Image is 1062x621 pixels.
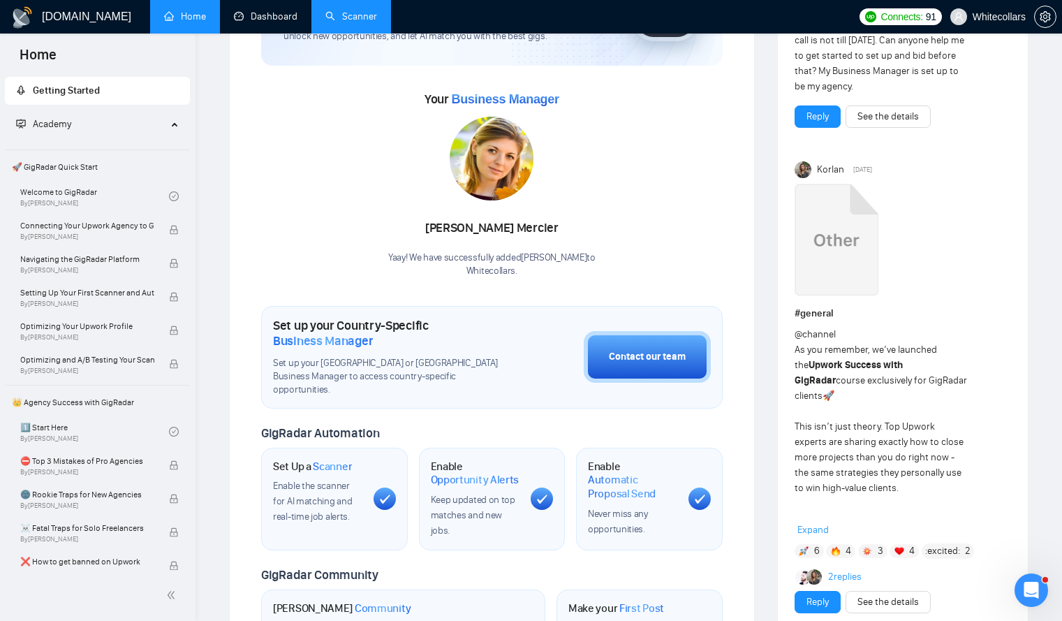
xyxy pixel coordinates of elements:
[1034,11,1056,22] a: setting
[20,521,154,535] span: ☠️ Fatal Traps for Solo Freelancers
[878,544,883,558] span: 3
[20,367,154,375] span: By [PERSON_NAME]
[806,594,829,610] a: Reply
[388,251,596,278] div: Yaay! We have successfully added [PERSON_NAME] to
[169,359,179,369] span: lock
[261,425,379,441] span: GigRadar Automation
[568,601,664,615] h1: Make your
[169,225,179,235] span: lock
[795,17,968,94] div: Just signed up [DATE], my onboarding call is not till [DATE]. Can anyone help me to get started t...
[5,77,190,105] li: Getting Started
[20,468,154,476] span: By [PERSON_NAME]
[273,480,352,523] span: Enable the scanner for AI matching and real-time job alerts.
[795,591,841,613] button: Reply
[20,319,154,333] span: Optimizing Your Upwork Profile
[16,119,26,129] span: fund-projection-screen
[806,569,822,585] img: Korlan
[450,117,533,200] img: 1687087971081-155.jpg
[588,473,677,500] span: Automatic Proposal Send
[20,569,154,577] span: By [PERSON_NAME]
[169,527,179,537] span: lock
[6,388,189,416] span: 👑 Agency Success with GigRadar
[20,488,154,502] span: 🌚 Rookie Traps for New Agencies
[431,494,515,536] span: Keep updated on top matches and new jobs.
[865,11,876,22] img: upwork-logo.png
[234,10,297,22] a: dashboardDashboard
[857,594,919,610] a: See the details
[6,153,189,181] span: 🚀 GigRadar Quick Start
[1035,11,1056,22] span: setting
[20,181,169,212] a: Welcome to GigRadarBy[PERSON_NAME]
[894,546,904,556] img: ❤️
[273,460,352,474] h1: Set Up a
[831,546,841,556] img: 🔥
[862,546,872,556] img: 💥
[588,460,677,501] h1: Enable
[431,473,519,487] span: Opportunity Alerts
[261,567,378,583] span: GigRadar Community
[799,546,809,556] img: 🚀
[795,105,841,128] button: Reply
[20,416,169,447] a: 1️⃣ Start HereBy[PERSON_NAME]
[925,543,960,559] span: :excited:
[20,502,154,510] span: By [PERSON_NAME]
[880,9,922,24] span: Connects:
[325,10,377,22] a: searchScanner
[909,544,915,558] span: 4
[954,12,964,22] span: user
[8,45,68,74] span: Home
[273,601,411,615] h1: [PERSON_NAME]
[857,109,919,124] a: See the details
[795,161,811,178] img: Korlan
[16,118,71,130] span: Academy
[451,92,559,106] span: Business Manager
[164,10,206,22] a: homeHome
[619,601,664,615] span: First Post
[795,184,878,300] a: Upwork Success with GigRadar.mp4
[926,9,936,24] span: 91
[166,588,180,602] span: double-left
[795,328,836,340] span: @channel
[1015,573,1048,607] iframe: Intercom live chat
[20,233,154,241] span: By [PERSON_NAME]
[795,306,1011,321] h1: # general
[431,460,520,487] h1: Enable
[33,85,100,96] span: Getting Started
[20,353,154,367] span: Optimizing and A/B Testing Your Scanner for Better Results
[806,109,829,124] a: Reply
[11,6,34,29] img: logo
[20,300,154,308] span: By [PERSON_NAME]
[169,326,179,335] span: lock
[853,163,872,176] span: [DATE]
[313,460,352,474] span: Scanner
[169,292,179,302] span: lock
[16,85,26,95] span: rocket
[584,331,711,383] button: Contact our team
[1034,6,1056,28] button: setting
[846,591,931,613] button: See the details
[797,524,829,536] span: Expand
[273,333,373,349] span: Business Manager
[795,569,811,585] img: Sergey
[169,561,179,571] span: lock
[388,265,596,278] p: Whitecollars .
[169,258,179,268] span: lock
[33,118,71,130] span: Academy
[795,359,903,386] strong: Upwork Success with GigRadar
[20,219,154,233] span: Connecting Your Upwork Agency to GigRadar
[609,349,686,365] div: Contact our team
[20,266,154,275] span: By [PERSON_NAME]
[169,460,179,470] span: lock
[965,544,971,558] span: 2
[588,508,648,535] span: Never miss any opportunities.
[355,601,411,615] span: Community
[169,191,179,201] span: check-circle
[823,390,834,402] span: 🚀
[20,252,154,266] span: Navigating the GigRadar Platform
[425,92,559,107] span: Your
[846,105,931,128] button: See the details
[20,555,154,569] span: ❌ How to get banned on Upwork
[169,494,179,504] span: lock
[169,427,179,437] span: check-circle
[20,333,154,342] span: By [PERSON_NAME]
